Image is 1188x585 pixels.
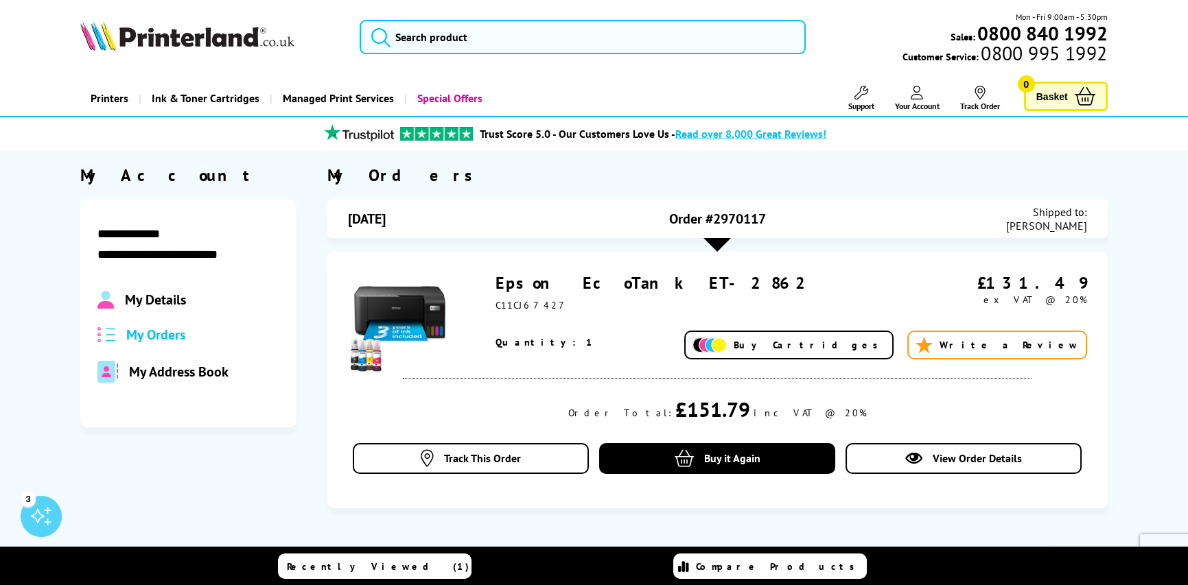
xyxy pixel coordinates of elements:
span: [DATE] [348,210,386,228]
a: Printers [80,81,139,116]
span: Mon - Fri 9:00am - 5:30pm [1016,10,1108,23]
a: Buy Cartridges [684,331,894,359]
a: Track Order [960,86,1000,111]
a: View Order Details [846,443,1082,474]
img: trustpilot rating [400,127,473,141]
img: Add Cartridges [692,337,727,353]
a: Compare Products [673,553,867,579]
div: Order Total: [568,407,672,419]
span: Order #2970117 [669,210,766,228]
span: Buy it Again [704,451,760,465]
span: Track This Order [444,451,521,465]
a: Basket 0 [1024,82,1108,111]
a: Recently Viewed (1) [278,553,471,579]
span: [PERSON_NAME] [1006,219,1087,232]
a: Your Account [895,86,940,111]
a: 0800 840 1992 [975,27,1108,40]
a: Trust Score 5.0 - Our Customers Love Us -Read over 8,000 Great Reviews! [480,127,826,141]
div: 3 [21,491,36,506]
a: Track This Order [353,443,590,474]
span: My Address Book [129,363,229,381]
span: Sales: [951,30,975,43]
div: C11CJ67427 [496,299,909,311]
span: Write a Review [940,339,1079,351]
a: Buy it Again [599,443,836,474]
span: Your Account [895,101,940,111]
a: Printerland Logo [80,21,342,53]
span: My Orders [126,326,185,344]
img: address-book-duotone-solid.svg [97,361,118,383]
a: Epson EcoTank ET-2862 [496,272,816,294]
a: Managed Print Services [270,81,404,116]
div: inc VAT @ 20% [754,407,867,419]
a: Support [848,86,874,111]
img: all-order.svg [97,327,115,343]
span: Basket [1036,87,1068,106]
span: Compare Products [696,560,862,573]
input: Search product [360,20,806,54]
span: My Details [125,291,186,309]
div: My Orders [327,165,1108,186]
span: Recently Viewed (1) [287,560,469,573]
div: £131.49 [909,272,1086,294]
span: 0 [1018,75,1035,93]
span: Shipped to: [1006,205,1087,219]
div: ex VAT @ 20% [909,294,1086,306]
img: Epson EcoTank ET-2862 [348,272,451,375]
span: View Order Details [933,451,1022,465]
a: Special Offers [404,81,493,116]
span: Read over 8,000 Great Reviews! [675,127,826,141]
span: Quantity: 1 [496,336,594,348]
a: Write a Review [907,331,1087,359]
span: Ink & Toner Cartridges [152,81,259,116]
span: Support [848,101,874,111]
span: Buy Cartridges [734,339,885,351]
a: Ink & Toner Cartridges [139,81,270,116]
div: My Account [80,165,296,186]
div: £151.79 [675,396,750,422]
b: 0800 840 1992 [977,21,1108,46]
img: Profile.svg [97,291,113,309]
img: trustpilot rating [318,124,400,141]
span: Customer Service: [902,47,1107,63]
img: Printerland Logo [80,21,294,51]
span: 0800 995 1992 [979,47,1107,60]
